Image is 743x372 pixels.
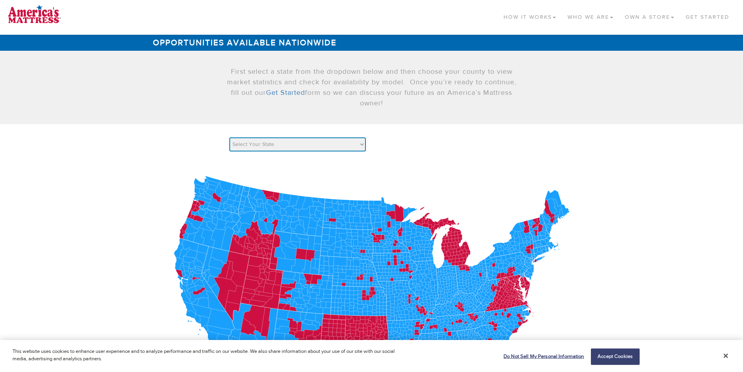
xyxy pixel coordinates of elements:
[225,66,518,109] p: First select a state from the dropdown below and then choose your county to view market statistic...
[12,348,409,363] p: This website uses cookies to enhance user experience and to analyze performance and traffic on ou...
[500,349,584,365] button: Do Not Sell My Personal Information
[8,4,61,23] img: logo
[562,4,619,27] a: Who We Are
[149,35,594,51] h1: Opportunities Available Nationwide
[619,4,680,27] a: Own a Store
[498,4,562,27] a: How It Works
[591,349,640,365] button: Accept Cookies
[723,352,728,360] button: Close
[266,88,305,97] a: Get Started
[680,4,735,27] a: Get Started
